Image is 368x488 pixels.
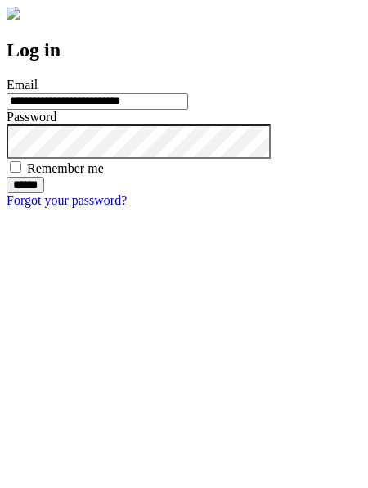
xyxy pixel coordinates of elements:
[7,78,38,92] label: Email
[27,161,104,175] label: Remember me
[7,193,127,207] a: Forgot your password?
[7,110,56,124] label: Password
[7,39,361,61] h2: Log in
[7,7,20,20] img: logo-4e3dc11c47720685a147b03b5a06dd966a58ff35d612b21f08c02c0306f2b779.png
